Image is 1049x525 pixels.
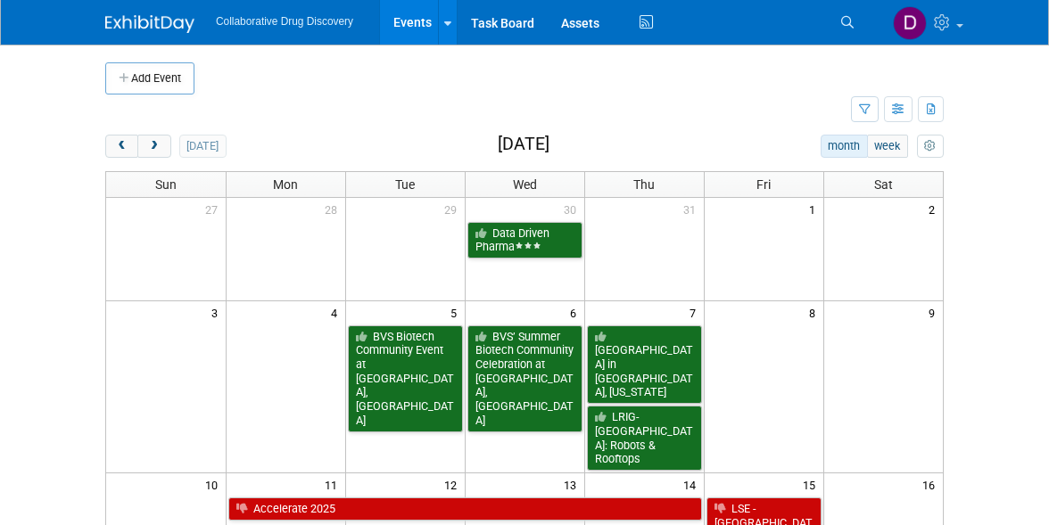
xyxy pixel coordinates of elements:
[395,177,415,192] span: Tue
[348,325,463,432] a: BVS Biotech Community Event at [GEOGRAPHIC_DATA], [GEOGRAPHIC_DATA]
[917,135,944,158] button: myCustomButton
[874,177,893,192] span: Sat
[442,198,465,220] span: 29
[203,473,226,496] span: 10
[105,15,194,33] img: ExhibitDay
[323,473,345,496] span: 11
[756,177,771,192] span: Fri
[924,141,936,152] i: Personalize Calendar
[807,301,823,324] span: 8
[216,15,353,28] span: Collaborative Drug Discovery
[688,301,704,324] span: 7
[681,473,704,496] span: 14
[801,473,823,496] span: 15
[513,177,537,192] span: Wed
[927,301,943,324] span: 9
[467,222,582,258] a: Data Driven Pharma
[821,135,868,158] button: month
[587,406,702,471] a: LRIG-[GEOGRAPHIC_DATA]: Robots & Rooftops
[210,301,226,324] span: 3
[921,473,943,496] span: 16
[449,301,465,324] span: 5
[442,473,465,496] span: 12
[498,135,549,154] h2: [DATE]
[155,177,177,192] span: Sun
[179,135,227,158] button: [DATE]
[562,473,584,496] span: 13
[323,198,345,220] span: 28
[228,497,702,521] a: Accelerate 2025
[867,135,908,158] button: week
[105,135,138,158] button: prev
[807,198,823,220] span: 1
[681,198,704,220] span: 31
[633,177,655,192] span: Thu
[562,198,584,220] span: 30
[137,135,170,158] button: next
[203,198,226,220] span: 27
[893,6,927,40] img: Daniel Castro
[329,301,345,324] span: 4
[927,198,943,220] span: 2
[568,301,584,324] span: 6
[273,177,298,192] span: Mon
[467,325,582,432] a: BVS’ Summer Biotech Community Celebration at [GEOGRAPHIC_DATA], [GEOGRAPHIC_DATA]
[587,325,702,405] a: [GEOGRAPHIC_DATA] in [GEOGRAPHIC_DATA], [US_STATE]
[105,62,194,94] button: Add Event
